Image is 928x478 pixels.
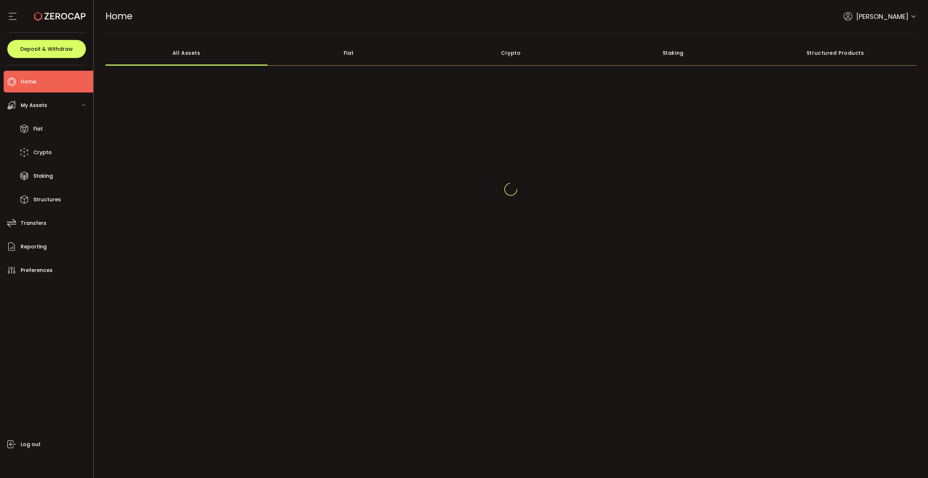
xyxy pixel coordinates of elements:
[105,40,268,66] div: All Assets
[105,10,132,22] span: Home
[21,77,36,87] span: Home
[21,100,47,111] span: My Assets
[21,242,47,252] span: Reporting
[21,439,41,450] span: Log out
[21,265,53,276] span: Preferences
[20,46,73,51] span: Deposit & Withdraw
[754,40,917,66] div: Structured Products
[33,124,43,134] span: Fiat
[430,40,592,66] div: Crypto
[268,40,430,66] div: Fiat
[7,40,86,58] button: Deposit & Withdraw
[33,147,52,158] span: Crypto
[33,194,61,205] span: Structures
[33,171,53,181] span: Staking
[592,40,754,66] div: Staking
[856,12,908,21] span: [PERSON_NAME]
[21,218,46,228] span: Transfers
